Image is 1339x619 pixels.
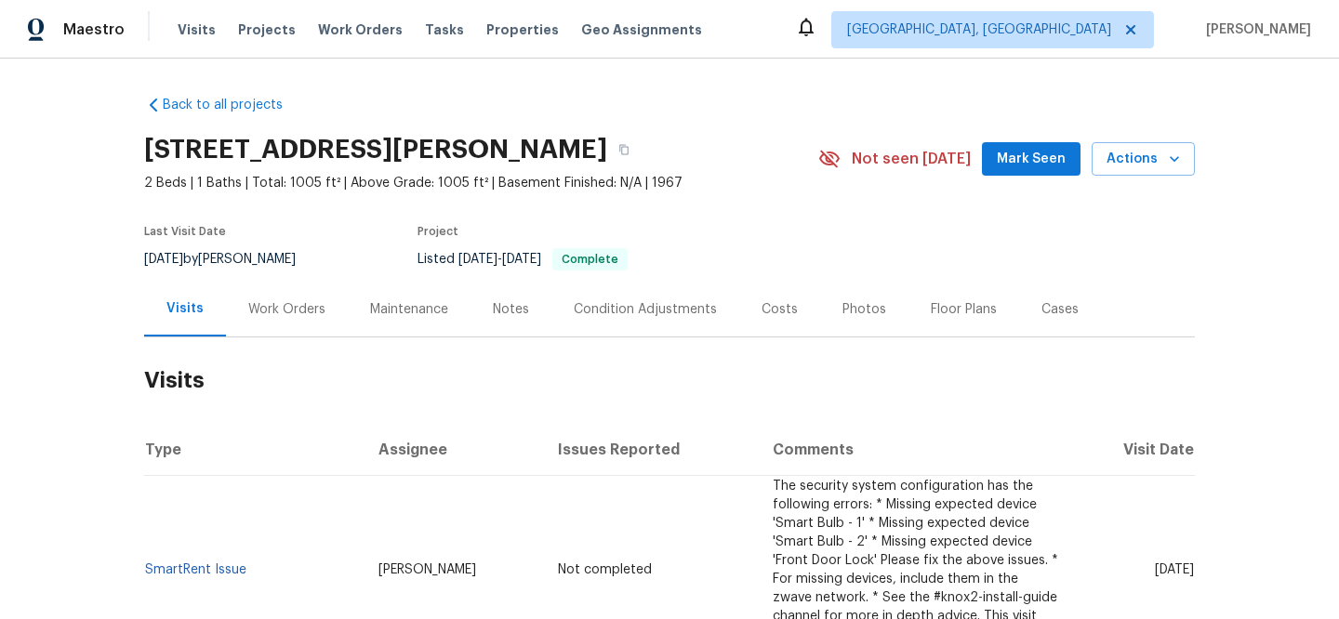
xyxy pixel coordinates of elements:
[144,337,1195,424] h2: Visits
[458,253,497,266] span: [DATE]
[1155,563,1194,576] span: [DATE]
[418,226,458,237] span: Project
[248,300,325,319] div: Work Orders
[931,300,997,319] div: Floor Plans
[144,140,607,159] h2: [STREET_ADDRESS][PERSON_NAME]
[370,300,448,319] div: Maintenance
[1073,424,1195,476] th: Visit Date
[458,253,541,266] span: -
[554,254,626,265] span: Complete
[758,424,1073,476] th: Comments
[364,424,544,476] th: Assignee
[486,20,559,39] span: Properties
[1199,20,1311,39] span: [PERSON_NAME]
[418,253,628,266] span: Listed
[378,563,476,576] span: [PERSON_NAME]
[1107,148,1180,171] span: Actions
[318,20,403,39] span: Work Orders
[842,300,886,319] div: Photos
[607,133,641,166] button: Copy Address
[144,253,183,266] span: [DATE]
[144,226,226,237] span: Last Visit Date
[558,563,652,576] span: Not completed
[847,20,1111,39] span: [GEOGRAPHIC_DATA], [GEOGRAPHIC_DATA]
[166,299,204,318] div: Visits
[238,20,296,39] span: Projects
[63,20,125,39] span: Maestro
[493,300,529,319] div: Notes
[1092,142,1195,177] button: Actions
[574,300,717,319] div: Condition Adjustments
[144,248,318,270] div: by [PERSON_NAME]
[144,424,364,476] th: Type
[543,424,757,476] th: Issues Reported
[144,174,818,192] span: 2 Beds | 1 Baths | Total: 1005 ft² | Above Grade: 1005 ft² | Basement Finished: N/A | 1967
[982,142,1080,177] button: Mark Seen
[144,96,323,114] a: Back to all projects
[145,563,246,576] a: SmartRent Issue
[852,150,971,168] span: Not seen [DATE]
[502,253,541,266] span: [DATE]
[581,20,702,39] span: Geo Assignments
[1041,300,1079,319] div: Cases
[178,20,216,39] span: Visits
[762,300,798,319] div: Costs
[425,23,464,36] span: Tasks
[997,148,1066,171] span: Mark Seen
